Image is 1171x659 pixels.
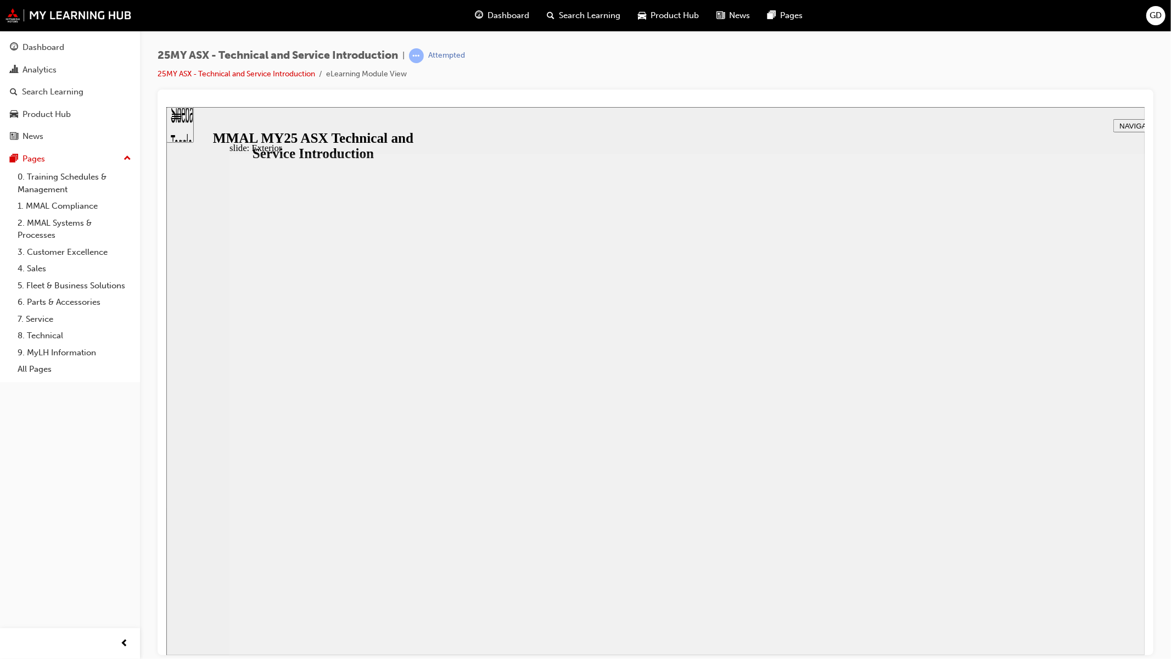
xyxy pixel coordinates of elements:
span: learningRecordVerb_ATTEMPT-icon [409,48,424,63]
a: 5. Fleet & Business Solutions [13,277,136,294]
span: GD [1150,9,1162,22]
a: Analytics [4,60,136,80]
a: 1. MMAL Compliance [13,198,136,215]
a: News [4,126,136,147]
span: chart-icon [10,65,18,75]
button: Pages [4,149,136,169]
a: 2. MMAL Systems & Processes [13,215,136,244]
a: 7. Service [13,311,136,328]
span: pages-icon [10,154,18,164]
a: All Pages [13,361,136,378]
button: GD [1146,6,1166,25]
a: 0. Training Schedules & Management [13,169,136,198]
a: car-iconProduct Hub [630,4,708,27]
a: Search Learning [4,82,136,102]
a: 9. MyLH Information [13,344,136,361]
div: Attempted [428,51,465,61]
button: DashboardAnalyticsSearch LearningProduct HubNews [4,35,136,149]
span: news-icon [717,9,725,23]
span: | [402,49,405,62]
span: search-icon [547,9,555,23]
span: Product Hub [651,9,699,22]
a: 4. Sales [13,260,136,277]
a: Product Hub [4,104,136,125]
span: search-icon [10,87,18,97]
div: Analytics [23,64,57,76]
a: 25MY ASX - Technical and Service Introduction [158,69,315,79]
span: Search Learning [559,9,621,22]
div: News [23,130,43,143]
a: 3. Customer Excellence [13,244,136,261]
span: News [730,9,750,22]
div: Pages [23,153,45,165]
a: news-iconNews [708,4,759,27]
span: 25MY ASX - Technical and Service Introduction [158,49,398,62]
span: prev-icon [121,637,129,651]
span: car-icon [638,9,647,23]
a: pages-iconPages [759,4,812,27]
span: Pages [781,9,803,22]
a: Dashboard [4,37,136,58]
div: Dashboard [23,41,64,54]
span: news-icon [10,132,18,142]
span: guage-icon [475,9,484,23]
a: 6. Parts & Accessories [13,294,136,311]
div: Product Hub [23,108,71,121]
span: up-icon [124,152,131,166]
div: Search Learning [22,86,83,98]
span: car-icon [10,110,18,120]
a: guage-iconDashboard [467,4,539,27]
a: 8. Technical [13,327,136,344]
li: eLearning Module View [326,68,407,81]
span: pages-icon [768,9,776,23]
img: mmal [5,8,132,23]
span: guage-icon [10,43,18,53]
span: Dashboard [488,9,530,22]
a: search-iconSearch Learning [539,4,630,27]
